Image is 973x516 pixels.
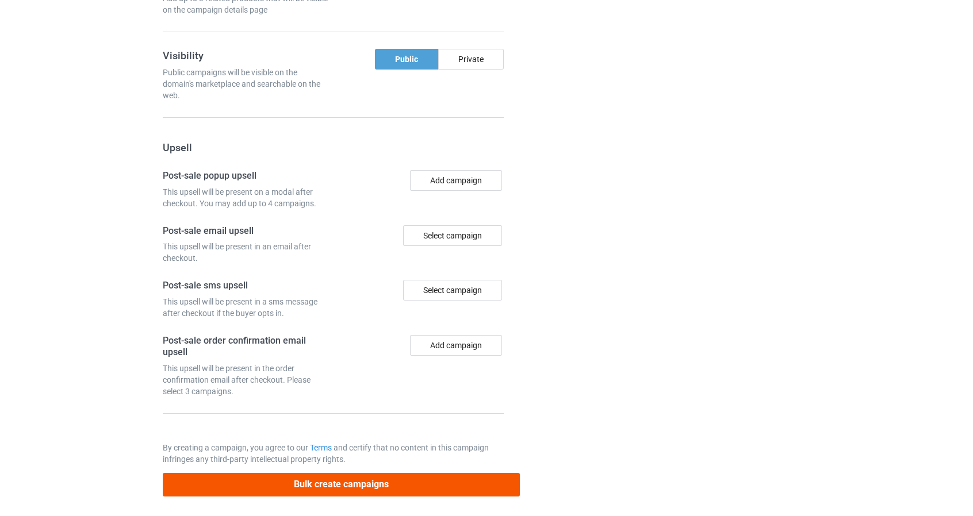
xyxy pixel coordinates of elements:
[163,363,330,397] div: This upsell will be present in the order confirmation email after checkout. Please select 3 campa...
[163,296,330,319] div: This upsell will be present in a sms message after checkout if the buyer opts in.
[410,170,502,191] button: Add campaign
[310,443,332,452] a: Terms
[438,49,504,70] div: Private
[163,186,330,209] div: This upsell will be present on a modal after checkout. You may add up to 4 campaigns.
[375,49,438,70] div: Public
[163,280,330,292] h4: Post-sale sms upsell
[163,335,330,359] h4: Post-sale order confirmation email upsell
[163,170,330,182] h4: Post-sale popup upsell
[163,141,504,154] h3: Upsell
[410,335,502,356] button: Add campaign
[163,473,520,496] button: Bulk create campaigns
[163,241,330,264] div: This upsell will be present in an email after checkout.
[163,225,330,237] h4: Post-sale email upsell
[163,49,330,62] h3: Visibility
[163,442,504,465] p: By creating a campaign, you agree to our and certify that no content in this campaign infringes a...
[403,280,502,301] div: Select campaign
[163,67,330,101] div: Public campaigns will be visible on the domain's marketplace and searchable on the web.
[403,225,502,246] div: Select campaign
